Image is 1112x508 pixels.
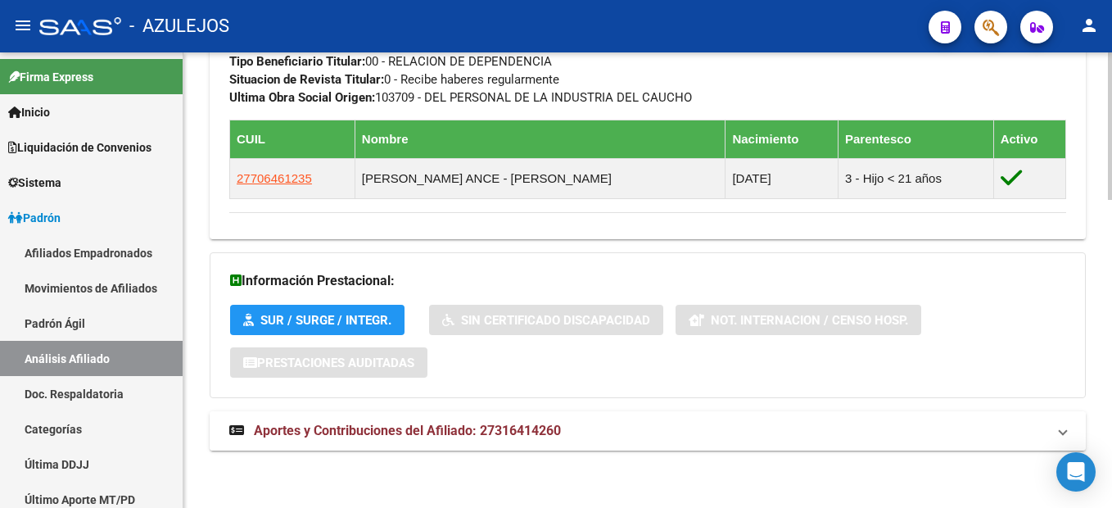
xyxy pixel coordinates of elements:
[838,120,993,158] th: Parentesco
[726,158,839,198] td: [DATE]
[210,411,1086,451] mat-expansion-panel-header: Aportes y Contribuciones del Afiliado: 27316414260
[230,120,355,158] th: CUIL
[230,270,1065,293] h3: Información Prestacional:
[229,54,552,69] span: 00 - RELACION DE DEPENDENCIA
[711,313,908,328] span: Not. Internacion / Censo Hosp.
[229,90,692,105] span: 103709 - DEL PERSONAL DE LA INDUSTRIA DEL CAUCHO
[1056,452,1096,492] div: Open Intercom Messenger
[355,120,726,158] th: Nombre
[429,305,663,335] button: Sin Certificado Discapacidad
[229,72,559,87] span: 0 - Recibe haberes regularmente
[230,305,405,335] button: SUR / SURGE / INTEGR.
[229,54,365,69] strong: Tipo Beneficiario Titular:
[8,103,50,121] span: Inicio
[726,120,839,158] th: Nacimiento
[355,158,726,198] td: [PERSON_NAME] ANCE - [PERSON_NAME]
[230,347,427,378] button: Prestaciones Auditadas
[676,305,921,335] button: Not. Internacion / Censo Hosp.
[8,138,151,156] span: Liquidación de Convenios
[8,209,61,227] span: Padrón
[838,158,993,198] td: 3 - Hijo < 21 años
[13,16,33,35] mat-icon: menu
[260,313,391,328] span: SUR / SURGE / INTEGR.
[1079,16,1099,35] mat-icon: person
[8,174,61,192] span: Sistema
[8,68,93,86] span: Firma Express
[229,72,384,87] strong: Situacion de Revista Titular:
[993,120,1065,158] th: Activo
[129,8,229,44] span: - AZULEJOS
[257,356,414,370] span: Prestaciones Auditadas
[229,90,375,105] strong: Ultima Obra Social Origen:
[254,423,561,438] span: Aportes y Contribuciones del Afiliado: 27316414260
[237,171,312,185] span: 27706461235
[461,313,650,328] span: Sin Certificado Discapacidad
